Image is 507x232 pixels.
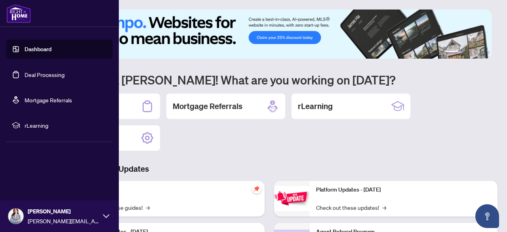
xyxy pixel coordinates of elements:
button: 4 [474,51,477,54]
img: logo [6,4,31,23]
button: 2 [461,51,464,54]
h1: Welcome back [PERSON_NAME]! What are you working on [DATE]? [41,72,497,87]
span: → [146,203,150,212]
p: Self-Help [83,186,258,194]
span: → [382,203,386,212]
h2: Mortgage Referrals [173,101,242,112]
span: pushpin [252,184,261,194]
img: Profile Icon [8,209,23,224]
span: [PERSON_NAME][EMAIL_ADDRESS][DOMAIN_NAME] [28,217,99,225]
p: Platform Updates - [DATE] [316,186,491,194]
a: Mortgage Referrals [25,96,72,104]
a: Deal Processing [25,71,65,78]
button: Open asap [475,204,499,228]
img: Platform Updates - June 23, 2025 [274,186,310,211]
img: Slide 0 [41,10,492,59]
h2: rLearning [298,101,333,112]
button: 5 [480,51,483,54]
button: 1 [445,51,458,54]
a: Check out these updates!→ [316,203,386,212]
span: rLearning [25,121,107,130]
a: Dashboard [25,46,51,53]
button: 3 [467,51,471,54]
h3: Brokerage & Industry Updates [41,163,497,174]
button: 6 [486,51,490,54]
span: [PERSON_NAME] [28,207,99,216]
